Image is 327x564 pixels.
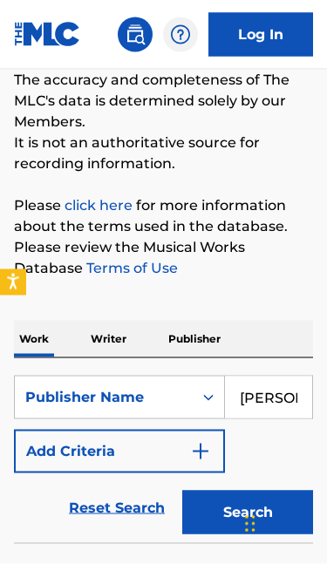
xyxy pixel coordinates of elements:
[14,22,81,47] img: MLC Logo
[240,480,327,564] iframe: Chat Widget
[14,321,54,357] p: Work
[14,133,313,174] p: It is not an authoritative source for recording information.
[118,17,153,52] a: Public Search
[208,13,313,57] a: Log In
[14,430,225,473] button: Add Criteria
[170,24,191,45] img: help
[65,197,133,214] a: click here
[125,24,146,45] img: search
[60,489,174,527] a: Reset Search
[83,260,178,276] a: Terms of Use
[163,321,226,357] p: Publisher
[190,441,211,462] img: 9d2ae6d4665cec9f34b9.svg
[245,498,255,550] div: Drag
[14,195,313,237] p: Please for more information about the terms used in the database.
[14,70,313,133] p: The accuracy and completeness of The MLC's data is determined solely by our Members.
[14,376,313,543] form: Search Form
[14,237,313,279] p: Please review the Musical Works Database
[163,17,198,52] div: Help
[182,491,313,534] button: Search
[85,321,132,357] p: Writer
[25,387,182,408] div: Publisher Name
